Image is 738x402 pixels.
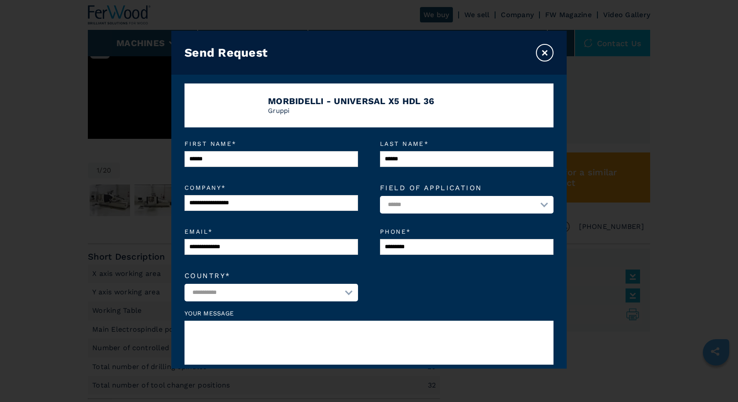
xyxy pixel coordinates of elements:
em: Phone [380,228,553,235]
em: Email [184,228,358,235]
label: Your message [184,310,553,316]
em: Last name [380,141,553,147]
h3: Send Request [184,46,268,60]
input: Last name* [380,151,553,167]
em: Company [184,185,358,191]
em: First name [184,141,358,147]
button: × [536,44,553,62]
input: Company* [184,195,358,211]
p: Gruppi [268,106,434,116]
input: Phone* [380,239,553,255]
img: image [184,83,250,127]
label: Field of application [380,185,553,192]
label: Country [184,272,358,279]
input: First name* [184,151,358,167]
h4: MORBIDELLI - UNIVERSAL X5 HDL 36 [268,96,434,106]
input: Email* [184,239,358,255]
